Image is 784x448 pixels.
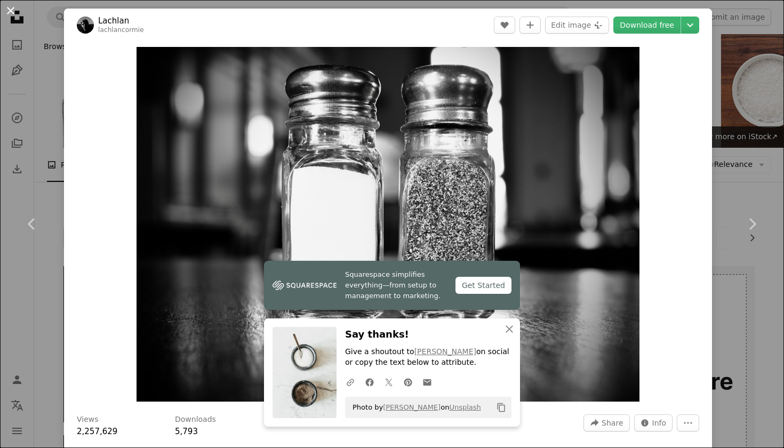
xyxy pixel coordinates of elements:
[360,371,379,393] a: Share on Facebook
[455,277,511,294] div: Get Started
[652,415,667,431] span: Info
[583,414,629,431] button: Share this image
[345,327,511,342] h3: Say thanks!
[345,347,511,368] p: Give a shoutout to on social or copy the text below to attribute.
[264,261,520,310] a: Squarespace simplifies everything—from setup to management to marketing.Get Started
[492,398,510,417] button: Copy to clipboard
[519,17,541,34] button: Add to Collection
[602,415,623,431] span: Share
[137,47,639,402] img: two condiments shakers
[414,347,476,356] a: [PERSON_NAME]
[449,403,481,411] a: Unsplash
[347,399,481,416] span: Photo by on
[613,17,681,34] a: Download free
[634,414,673,431] button: Stats about this image
[137,47,639,402] button: Zoom in on this image
[379,371,398,393] a: Share on Twitter
[681,17,699,34] button: Choose download size
[418,371,437,393] a: Share over email
[98,15,144,26] a: Lachlan
[98,26,144,34] a: lachlancormie
[677,414,699,431] button: More Actions
[77,427,117,436] span: 2,257,629
[383,403,441,411] a: [PERSON_NAME]
[175,427,198,436] span: 5,793
[494,17,515,34] button: Like
[720,173,784,275] a: Next
[175,414,216,425] h3: Downloads
[77,414,99,425] h3: Views
[273,277,337,293] img: file-1747939142011-51e5cc87e3c9
[398,371,418,393] a: Share on Pinterest
[545,17,609,34] button: Edit image
[345,269,447,301] span: Squarespace simplifies everything—from setup to management to marketing.
[77,17,94,34] img: Go to Lachlan's profile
